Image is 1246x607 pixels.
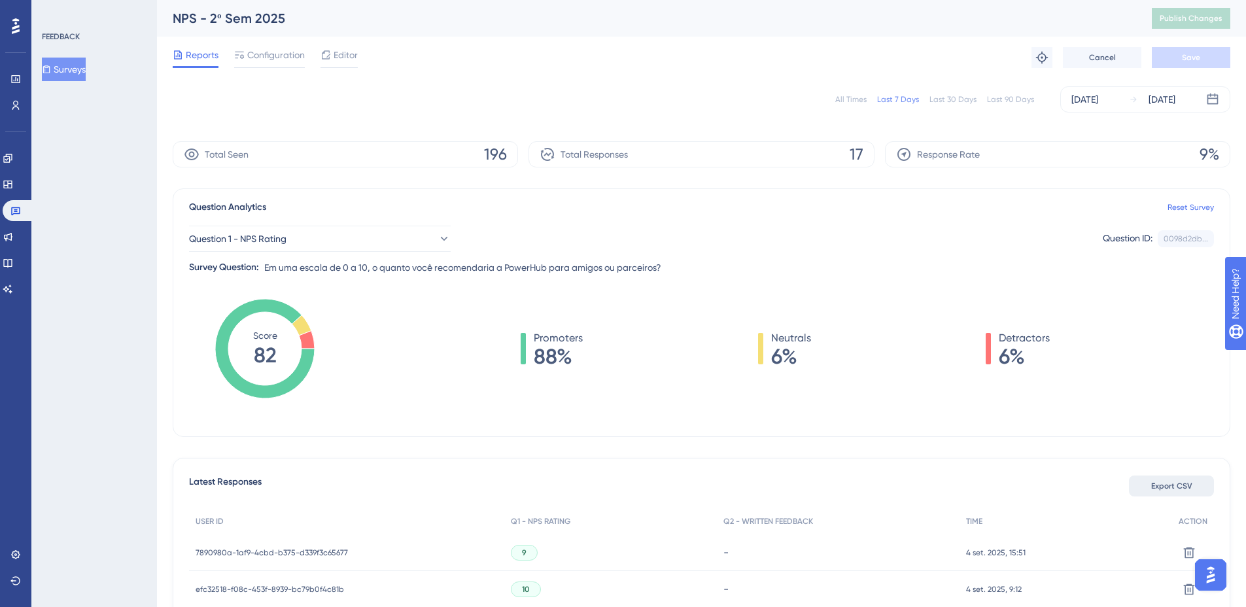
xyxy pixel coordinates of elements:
span: Response Rate [917,147,980,162]
span: Em uma escala de 0 a 10, o quanto você recomendaria a PowerHub para amigos ou parceiros? [264,260,661,275]
div: NPS - 2º Sem 2025 [173,9,1119,27]
button: Save [1152,47,1230,68]
span: Need Help? [31,3,82,19]
span: 17 [850,144,863,165]
span: 88% [534,346,583,367]
div: Last 7 Days [877,94,919,105]
span: 9 [522,547,527,558]
span: 4 set. 2025, 15:51 [966,547,1026,558]
a: Reset Survey [1168,202,1214,213]
button: Publish Changes [1152,8,1230,29]
span: efc32518-f08c-453f-8939-bc79b0f4c81b [196,584,344,595]
span: Question 1 - NPS Rating [189,231,286,247]
div: Last 90 Days [987,94,1034,105]
div: 0098d2db... [1164,234,1208,244]
span: ACTION [1179,516,1207,527]
div: All Times [835,94,867,105]
div: [DATE] [1149,92,1175,107]
div: Question ID: [1103,230,1152,247]
span: Export CSV [1151,481,1192,491]
span: Promoters [534,330,583,346]
span: 7890980a-1af9-4cbd-b375-d339f3c65677 [196,547,348,558]
span: Save [1182,52,1200,63]
span: 196 [484,144,507,165]
div: FEEDBACK [42,31,80,42]
span: Editor [334,47,358,63]
span: Question Analytics [189,199,266,215]
span: Detractors [999,330,1050,346]
span: 6% [771,346,811,367]
button: Question 1 - NPS Rating [189,226,451,252]
button: Surveys [42,58,86,81]
div: - [723,546,953,559]
tspan: Score [253,330,277,341]
span: Total Responses [561,147,628,162]
div: [DATE] [1071,92,1098,107]
span: 4 set. 2025, 9:12 [966,584,1022,595]
div: Survey Question: [189,260,259,275]
div: Last 30 Days [929,94,977,105]
span: Latest Responses [189,474,262,498]
span: Reports [186,47,218,63]
span: 6% [999,346,1050,367]
span: Cancel [1089,52,1116,63]
iframe: UserGuiding AI Assistant Launcher [1191,555,1230,595]
button: Cancel [1063,47,1141,68]
span: Publish Changes [1160,13,1222,24]
span: Q2 - WRITTEN FEEDBACK [723,516,813,527]
span: Neutrals [771,330,811,346]
span: USER ID [196,516,224,527]
span: 9% [1200,144,1219,165]
span: 10 [522,584,530,595]
span: TIME [966,516,982,527]
span: Total Seen [205,147,249,162]
div: - [723,583,953,595]
span: Q1 - NPS RATING [511,516,570,527]
button: Export CSV [1129,476,1214,496]
tspan: 82 [254,343,277,368]
span: Configuration [247,47,305,63]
